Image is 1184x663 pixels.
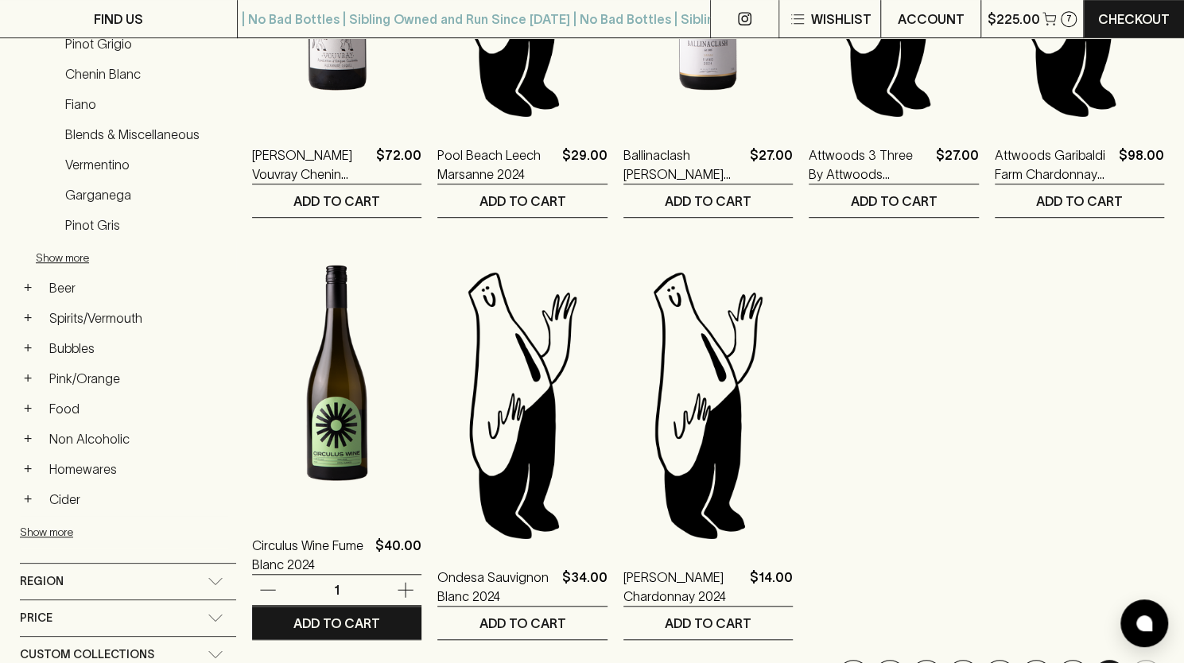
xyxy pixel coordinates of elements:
button: ADD TO CART [995,184,1164,217]
button: ADD TO CART [809,184,978,217]
button: Show more [36,242,244,274]
a: Garganega [58,181,236,208]
p: ADD TO CART [1036,192,1123,211]
p: $29.00 [562,145,608,184]
a: Spirits/Vermouth [42,304,236,331]
p: ADD TO CART [293,192,380,211]
p: ADD TO CART [665,192,751,211]
img: Circulus Wine Fume Blanc 2024 [252,234,421,512]
button: ADD TO CART [252,607,421,639]
button: ADD TO CART [623,184,793,217]
button: Show more [20,516,228,549]
button: + [20,280,36,296]
a: Fiano [58,91,236,118]
a: Chenin Blanc [58,60,236,87]
p: FIND US [94,10,143,29]
p: Checkout [1098,10,1170,29]
a: Homewares [42,456,236,483]
p: ADD TO CART [850,192,937,211]
a: Pinot Gris [58,211,236,238]
a: Pool Beach Leech Marsanne 2024 [437,145,555,184]
a: [PERSON_NAME] Chardonnay 2024 [623,568,743,606]
button: ADD TO CART [437,607,607,639]
p: $27.00 [750,145,793,184]
p: $225.00 [987,10,1039,29]
a: Vermentino [58,151,236,178]
a: Attwoods Garibaldi Farm Chardonnay 2023 [995,145,1112,184]
a: Circulus Wine Fume Blanc 2024 [252,536,369,574]
a: Beer [42,274,236,301]
a: Pinot Grigio [58,30,236,57]
p: $40.00 [375,536,421,574]
a: Ondesa Sauvignon Blanc 2024 [437,568,555,606]
p: $34.00 [562,568,608,606]
button: ADD TO CART [623,607,793,639]
img: Blackhearts & Sparrows Man [437,266,607,544]
p: $98.00 [1119,145,1164,184]
a: [PERSON_NAME] Vouvray Chenin Blanc 2023 [252,145,370,184]
p: ADD TO CART [479,192,566,211]
button: + [20,340,36,356]
a: Attwoods 3 Three By Attwoods Chardonnay 2024 [809,145,929,184]
span: Region [20,572,64,591]
a: Cider [42,486,236,513]
p: $14.00 [750,568,793,606]
button: ADD TO CART [252,184,421,217]
button: + [20,431,36,447]
p: $72.00 [376,145,421,184]
button: + [20,310,36,326]
div: Price [20,600,236,636]
button: + [20,491,36,507]
p: $27.00 [936,145,979,184]
p: ADD TO CART [293,614,380,633]
button: + [20,370,36,386]
p: Wishlist [810,10,871,29]
p: 7 [1066,14,1072,23]
a: Blends & Miscellaneous [58,121,236,148]
span: Price [20,608,52,628]
p: ACCOUNT [897,10,964,29]
p: ADD TO CART [665,614,751,633]
button: ADD TO CART [437,184,607,217]
p: 1 [318,581,356,599]
a: Non Alcoholic [42,425,236,452]
button: + [20,401,36,417]
img: bubble-icon [1136,615,1152,631]
p: ADD TO CART [479,614,566,633]
div: Region [20,564,236,599]
button: + [20,461,36,477]
a: Ballinaclash [PERSON_NAME] 2024 [623,145,743,184]
a: Food [42,395,236,422]
img: Blackhearts & Sparrows Man [623,266,793,544]
a: Bubbles [42,335,236,362]
a: Pink/Orange [42,365,236,392]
